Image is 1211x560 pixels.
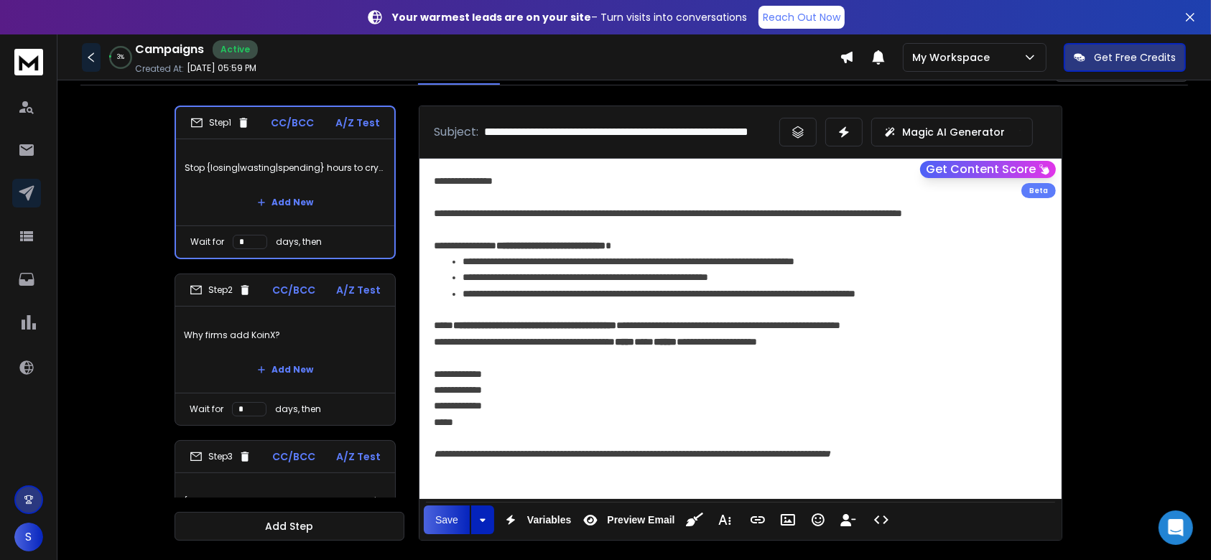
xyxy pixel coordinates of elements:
p: 3 % [117,53,124,62]
p: days, then [275,403,321,415]
p: A/Z Test [335,116,380,130]
p: – Turn visits into conversations [392,10,747,24]
li: Step2CC/BCCA/Z TestWhy firms add KoinX?Add NewWait fordays, then [175,274,396,426]
p: Created At: [135,63,184,75]
button: Add Step [175,512,404,541]
span: Preview Email [604,514,677,526]
button: Get Free Credits [1064,43,1186,72]
button: Save [424,505,470,534]
button: Insert Link (Ctrl+K) [744,505,771,534]
p: Wait for [190,403,223,415]
p: A/Z Test [336,283,381,297]
p: CC/BCC [272,116,315,130]
p: Reach Out Now [763,10,840,24]
p: CC/BCC [272,449,315,464]
button: More Text [711,505,738,534]
button: Preview Email [577,505,677,534]
p: Magic AI Generator [902,125,1005,139]
h1: Campaigns [135,41,204,58]
p: {More crypto clients, without more busywork|More crypto clients without added work|More crypto cl... [184,482,386,522]
p: days, then [276,236,322,248]
div: Open Intercom Messenger [1159,510,1193,545]
p: Why firms add KoinX? [184,315,386,355]
button: Add New [246,355,325,384]
p: CC/BCC [272,283,315,297]
button: Add New [246,188,325,217]
div: Active [213,40,258,59]
button: Insert Unsubscribe Link [835,505,862,534]
p: Stop {losing|wasting|spending} hours to crypto reconciliation [185,148,386,188]
span: Variables [524,514,575,526]
button: Magic AI Generator [871,118,1033,146]
button: Clean HTML [681,505,708,534]
button: Variables [497,505,575,534]
li: Step1CC/BCCA/Z TestStop {losing|wasting|spending} hours to crypto reconciliationAdd NewWait forda... [175,106,396,259]
a: Reach Out Now [758,6,845,29]
div: Step 1 [190,116,250,129]
button: Insert Image (Ctrl+P) [774,505,802,534]
button: S [14,523,43,551]
div: Step 3 [190,450,251,463]
p: Get Free Credits [1094,50,1176,65]
div: Beta [1021,183,1056,198]
p: Subject: [434,123,478,141]
div: Step 2 [190,284,251,297]
p: A/Z Test [336,449,381,464]
p: Wait for [190,236,224,248]
p: My Workspace [912,50,996,65]
p: [DATE] 05:59 PM [187,62,256,74]
button: Get Content Score [920,161,1056,178]
button: Code View [868,505,895,534]
img: logo [14,49,43,75]
button: Emoticons [804,505,832,534]
strong: Your warmest leads are on your site [392,10,591,24]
